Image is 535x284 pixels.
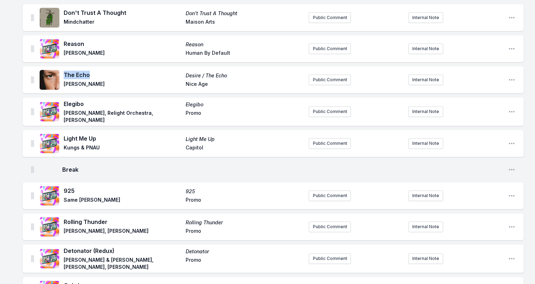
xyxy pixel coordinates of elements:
[508,166,515,173] button: Open playlist item options
[408,221,443,232] button: Internal Note
[64,196,181,205] span: Same [PERSON_NAME]
[64,227,181,236] span: [PERSON_NAME], [PERSON_NAME]
[508,223,515,230] button: Open playlist item options
[186,196,303,205] span: Promo
[186,10,303,17] span: Don't Trust A Thought
[64,18,181,27] span: Mindchatter
[64,187,181,195] span: 925
[186,144,303,153] span: Capitol
[31,108,34,115] img: Drag Handle
[408,43,443,54] button: Internal Note
[31,255,34,262] img: Drag Handle
[508,255,515,262] button: Open playlist item options
[64,8,181,17] span: Don't Trust A Thought
[186,81,303,89] span: Nice Age
[64,247,181,255] span: Detonator (Redux)
[186,256,303,271] span: Promo
[309,75,351,85] button: Public Comment
[309,138,351,149] button: Public Comment
[64,134,181,143] span: Light Me Up
[508,140,515,147] button: Open playlist item options
[186,136,303,143] span: Light Me Up
[64,40,181,48] span: Reason
[40,102,59,122] img: Elegibo
[408,190,443,201] button: Internal Note
[64,144,181,153] span: Kungs & PNAU
[309,221,351,232] button: Public Comment
[31,45,34,52] img: Drag Handle
[508,45,515,52] button: Open playlist item options
[40,70,59,90] img: Desire / The Echo
[64,100,181,108] span: Elegibo
[64,71,181,79] span: The Echo
[40,217,59,237] img: Rolling Thunder
[309,12,351,23] button: Public Comment
[186,248,303,255] span: Detonator
[40,249,59,268] img: Detonator
[62,165,502,174] span: Break
[186,101,303,108] span: Elegibo
[40,39,59,59] img: Reason
[309,43,351,54] button: Public Comment
[186,18,303,27] span: Maison Arts
[31,223,34,230] img: Drag Handle
[186,72,303,79] span: Desire / The Echo
[309,190,351,201] button: Public Comment
[186,49,303,58] span: Human By Default
[408,253,443,264] button: Internal Note
[408,106,443,117] button: Internal Note
[40,134,59,153] img: Light Me Up
[64,218,181,226] span: Rolling Thunder
[309,253,351,264] button: Public Comment
[31,140,34,147] img: Drag Handle
[31,14,34,21] img: Drag Handle
[309,106,351,117] button: Public Comment
[40,8,59,28] img: Don't Trust A Thought
[64,256,181,271] span: [PERSON_NAME] & [PERSON_NAME], [PERSON_NAME], [PERSON_NAME]
[408,12,443,23] button: Internal Note
[186,227,303,236] span: Promo
[508,76,515,83] button: Open playlist item options
[186,41,303,48] span: Reason
[64,81,181,89] span: [PERSON_NAME]
[40,186,59,206] img: 925
[31,76,34,83] img: Drag Handle
[408,138,443,149] button: Internal Note
[186,188,303,195] span: 925
[186,110,303,124] span: Promo
[408,75,443,85] button: Internal Note
[31,192,34,199] img: Drag Handle
[508,108,515,115] button: Open playlist item options
[186,219,303,226] span: Rolling Thunder
[508,192,515,199] button: Open playlist item options
[508,14,515,21] button: Open playlist item options
[64,49,181,58] span: [PERSON_NAME]
[31,166,34,173] img: Drag Handle
[64,110,181,124] span: [PERSON_NAME], Relight Orchestra, [PERSON_NAME]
